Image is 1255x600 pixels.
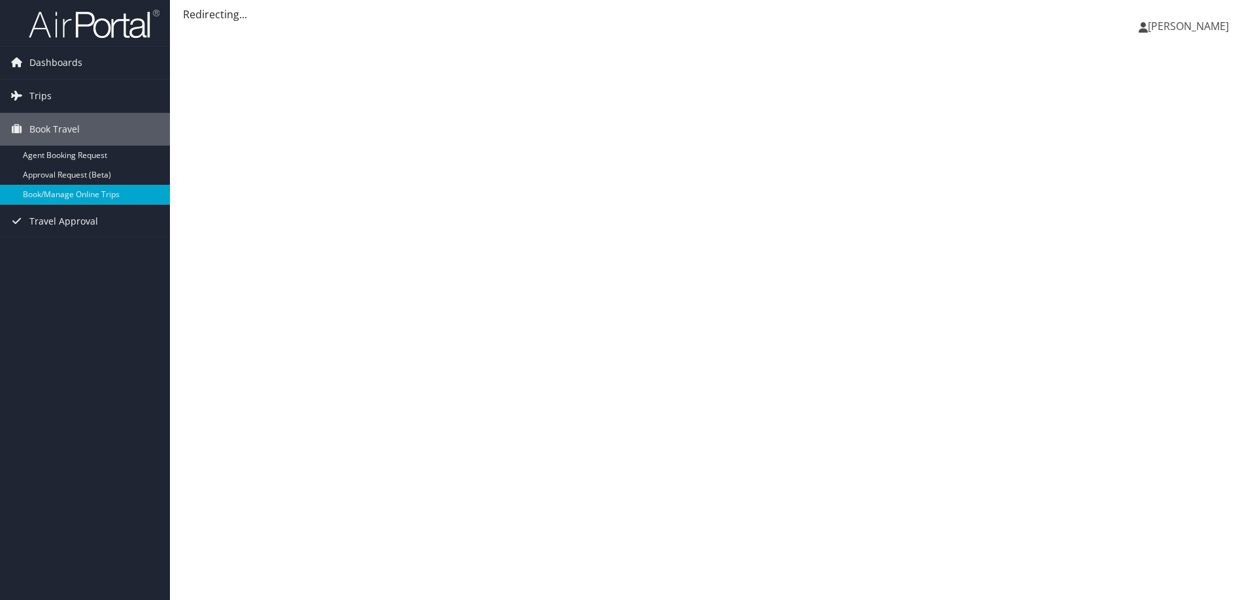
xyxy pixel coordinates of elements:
[1139,7,1242,46] a: [PERSON_NAME]
[29,46,82,79] span: Dashboards
[1148,19,1229,33] span: [PERSON_NAME]
[183,7,1242,22] div: Redirecting...
[29,8,159,39] img: airportal-logo.png
[29,113,80,146] span: Book Travel
[29,80,52,112] span: Trips
[29,205,98,238] span: Travel Approval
